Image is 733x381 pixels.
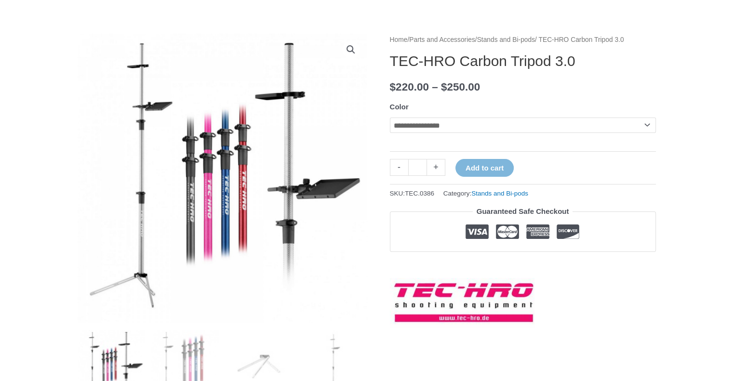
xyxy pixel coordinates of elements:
span: SKU: [390,187,434,199]
input: Product quantity [408,159,427,176]
nav: Breadcrumb [390,34,656,46]
a: TEC-HRO Shooting Equipment [390,278,534,327]
label: Color [390,103,409,111]
a: Parts and Accessories [409,36,475,43]
button: Add to cart [455,159,514,177]
a: View full-screen image gallery [342,41,360,58]
bdi: 220.00 [390,81,429,93]
a: - [390,159,408,176]
span: $ [390,81,396,93]
iframe: Customer reviews powered by Trustpilot [390,259,656,271]
a: + [427,159,445,176]
a: Stands and Bi-pods [477,36,535,43]
span: – [432,81,438,93]
span: Category: [443,187,528,199]
span: $ [441,81,447,93]
a: Home [390,36,408,43]
span: TEC.0386 [405,190,434,197]
a: Stands and Bi-pods [471,190,528,197]
bdi: 250.00 [441,81,480,93]
legend: Guaranteed Safe Checkout [473,205,573,218]
h1: TEC-HRO Carbon Tripod 3.0 [390,53,656,70]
